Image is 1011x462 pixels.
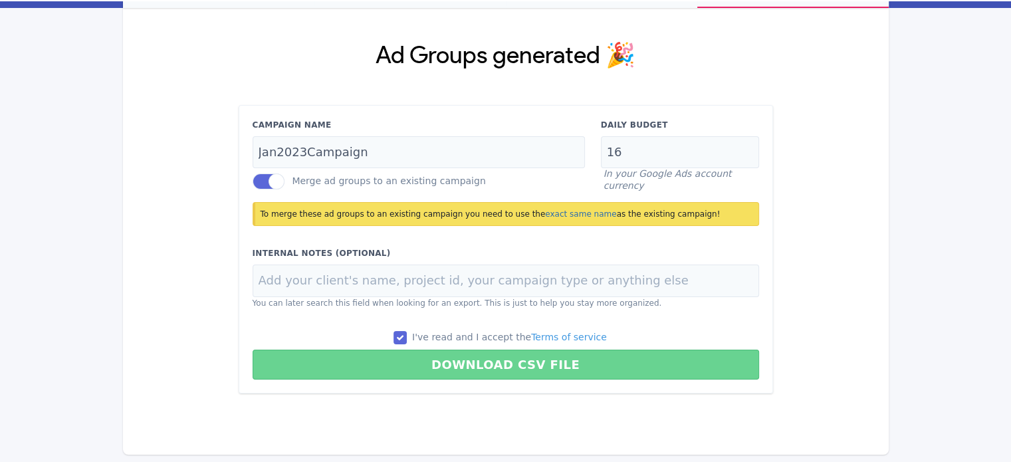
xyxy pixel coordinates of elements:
input: I've read and I accept theTerms of service [393,331,407,344]
h1: Ad Groups generated 🎉 [239,40,773,73]
label: Merge ad groups to an existing campaign [292,175,485,186]
input: Campaign Budget [601,136,759,169]
label: Daily Budget [601,119,759,131]
label: Campaign Name [253,119,585,131]
span: exact same name [545,209,616,219]
p: In your Google Ads account currency [604,168,759,191]
label: Internal Notes (Optional) [253,247,759,259]
input: Campaign Name [253,136,585,169]
button: Download CSV File [253,350,759,380]
a: Terms of service [531,332,607,342]
span: I've read and I accept the [412,332,607,342]
input: Add your client's name, project id, your campaign type or anything else [253,265,759,297]
p: To merge these ad groups to an existing campaign you need to use the as the existing campaign! [261,208,753,220]
p: You can later search this field when looking for an export. This is just to help you stay more or... [253,297,759,309]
